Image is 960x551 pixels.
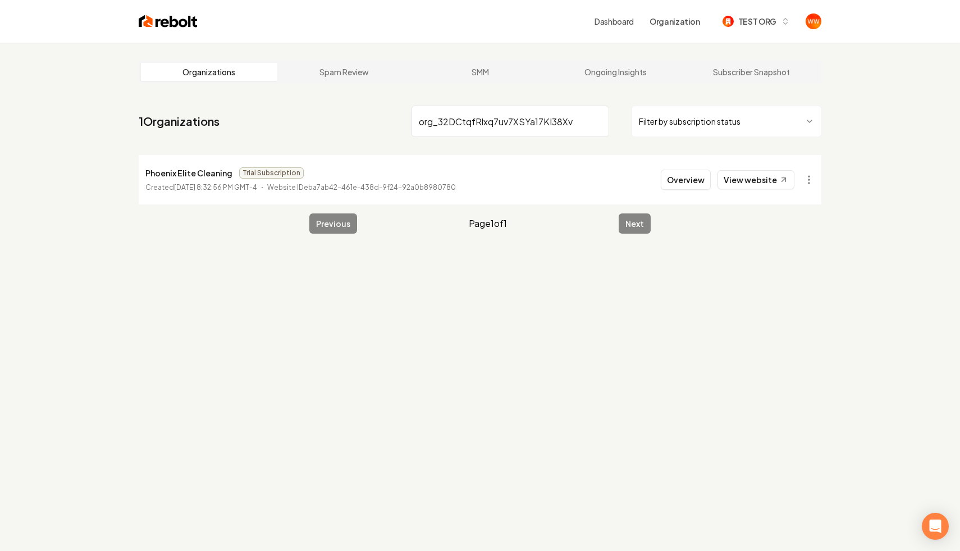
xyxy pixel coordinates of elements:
a: Dashboard [595,16,634,27]
a: Ongoing Insights [548,63,684,81]
button: Overview [661,170,711,190]
a: Subscriber Snapshot [683,63,819,81]
a: 1Organizations [139,113,220,129]
p: Created [145,182,257,193]
p: Phoenix Elite Cleaning [145,166,232,180]
div: Open Intercom Messenger [922,513,949,540]
button: Open user button [806,13,821,29]
p: Website ID eba7ab42-461e-438d-9f24-92a0b8980780 [267,182,456,193]
a: Organizations [141,63,277,81]
span: TEST ORG [738,16,776,28]
input: Search by name or ID [412,106,609,137]
button: Organization [643,11,707,31]
img: Will Wallace [806,13,821,29]
img: Rebolt Logo [139,13,198,29]
span: Trial Subscription [239,167,304,179]
span: Page 1 of 1 [469,217,507,230]
a: Spam Review [277,63,413,81]
img: TEST ORG [723,16,734,27]
time: [DATE] 8:32:56 PM GMT-4 [174,183,257,192]
a: View website [717,170,794,189]
a: SMM [412,63,548,81]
